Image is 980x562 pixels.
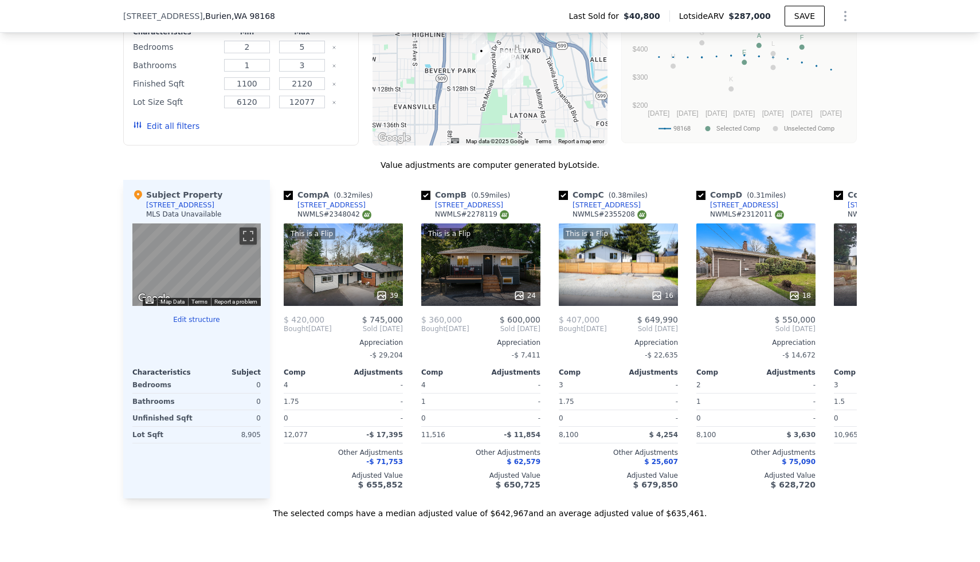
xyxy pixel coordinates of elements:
div: 11722 14th Ave S [472,25,484,44]
span: Bought [559,324,583,333]
div: Subject Property [132,189,222,201]
div: Finished Sqft [133,76,217,92]
span: $ 407,000 [559,315,599,324]
div: Other Adjustments [284,448,403,457]
img: NWMLS Logo [637,210,646,219]
text: $200 [633,101,648,109]
span: -$ 29,204 [370,351,403,359]
div: [STREET_ADDRESS] [848,201,916,210]
span: , WA 98168 [232,11,275,21]
button: Keyboard shortcuts [146,298,154,304]
div: [STREET_ADDRESS] [435,201,503,210]
div: Adjustments [343,368,403,377]
a: [STREET_ADDRESS] [284,201,366,210]
span: 10,965 [834,431,858,439]
span: 8,100 [696,431,716,439]
div: 0 [199,410,261,426]
img: Google [375,131,413,146]
div: Other Adjustments [696,448,816,457]
span: 0.32 [336,191,352,199]
text: K [729,76,734,82]
div: - [758,377,816,393]
span: 3 [559,381,563,389]
span: $ 628,720 [771,480,816,489]
span: $ 745,000 [362,315,403,324]
span: Sold [DATE] [332,324,403,333]
span: 8,100 [559,431,578,439]
div: Comp B [421,189,515,201]
div: Street View [132,223,261,306]
span: -$ 17,395 [366,431,403,439]
a: Report a map error [558,138,604,144]
span: $ 600,000 [500,315,540,324]
span: $ 360,000 [421,315,462,324]
text: Selected Comp [716,125,760,132]
span: -$ 22,635 [645,351,678,359]
span: $ 649,990 [637,315,678,324]
button: Map Data [160,298,185,306]
div: Lot Sqft [132,427,194,443]
div: 12841 22nd Ave S [503,76,516,95]
div: [DATE] [421,324,469,333]
div: [STREET_ADDRESS] [573,201,641,210]
text: $300 [633,73,648,81]
img: NWMLS Logo [775,210,784,219]
div: - [758,394,816,410]
span: ( miles) [604,191,652,199]
button: Clear [332,100,336,105]
span: $ 62,579 [507,458,540,466]
div: Bathrooms [132,394,194,410]
div: Other Adjustments [834,448,953,457]
text: Unselected Comp [784,125,834,132]
div: 1 [696,394,754,410]
text: H [671,53,676,60]
button: Clear [332,64,336,68]
span: , Burien [203,10,275,22]
div: Map [132,223,261,306]
div: Adjusted Value [284,471,403,480]
div: Adjustments [618,368,678,377]
span: 0 [834,414,838,422]
div: Value adjustments are computer generated by Lotside . [123,159,857,171]
span: $ 550,000 [775,315,816,324]
div: NWMLS # 2312011 [710,210,784,219]
span: -$ 11,854 [504,431,540,439]
div: This is a Flip [426,228,473,239]
div: 39 [376,290,398,301]
div: Comp E [834,189,927,201]
a: [STREET_ADDRESS] [421,201,503,210]
div: 12624 23rd Ave S [511,65,523,84]
div: 0 [199,394,261,410]
span: 0.59 [474,191,489,199]
div: - [621,410,678,426]
span: Lotside ARV [679,10,728,22]
span: 0 [559,414,563,422]
text: [DATE] [762,109,784,117]
a: Report a problem [214,298,257,305]
span: ( miles) [329,191,377,199]
button: Edit structure [132,315,261,324]
span: Sold [DATE] [834,324,953,333]
span: 0 [284,414,288,422]
div: Comp C [559,189,652,201]
span: $ 4,254 [649,431,678,439]
span: ( miles) [467,191,515,199]
div: 1.75 [559,394,616,410]
div: NWMLS # 2355208 [573,210,646,219]
div: MLS Data Unavailable [146,210,222,219]
button: Toggle fullscreen view [240,227,257,245]
span: 3 [834,381,838,389]
div: 0 [199,377,261,393]
div: Bedrooms [132,377,194,393]
div: 1.5 [834,394,891,410]
span: -$ 7,411 [512,351,540,359]
span: -$ 71,753 [366,458,403,466]
a: Open this area in Google Maps (opens a new window) [375,131,413,146]
div: This is a Flip [288,228,335,239]
text: F [800,34,804,41]
div: 1 [421,394,479,410]
div: 24 [513,290,536,301]
text: I [772,54,774,61]
span: $ 3,630 [787,431,816,439]
div: Adjusted Value [559,471,678,480]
